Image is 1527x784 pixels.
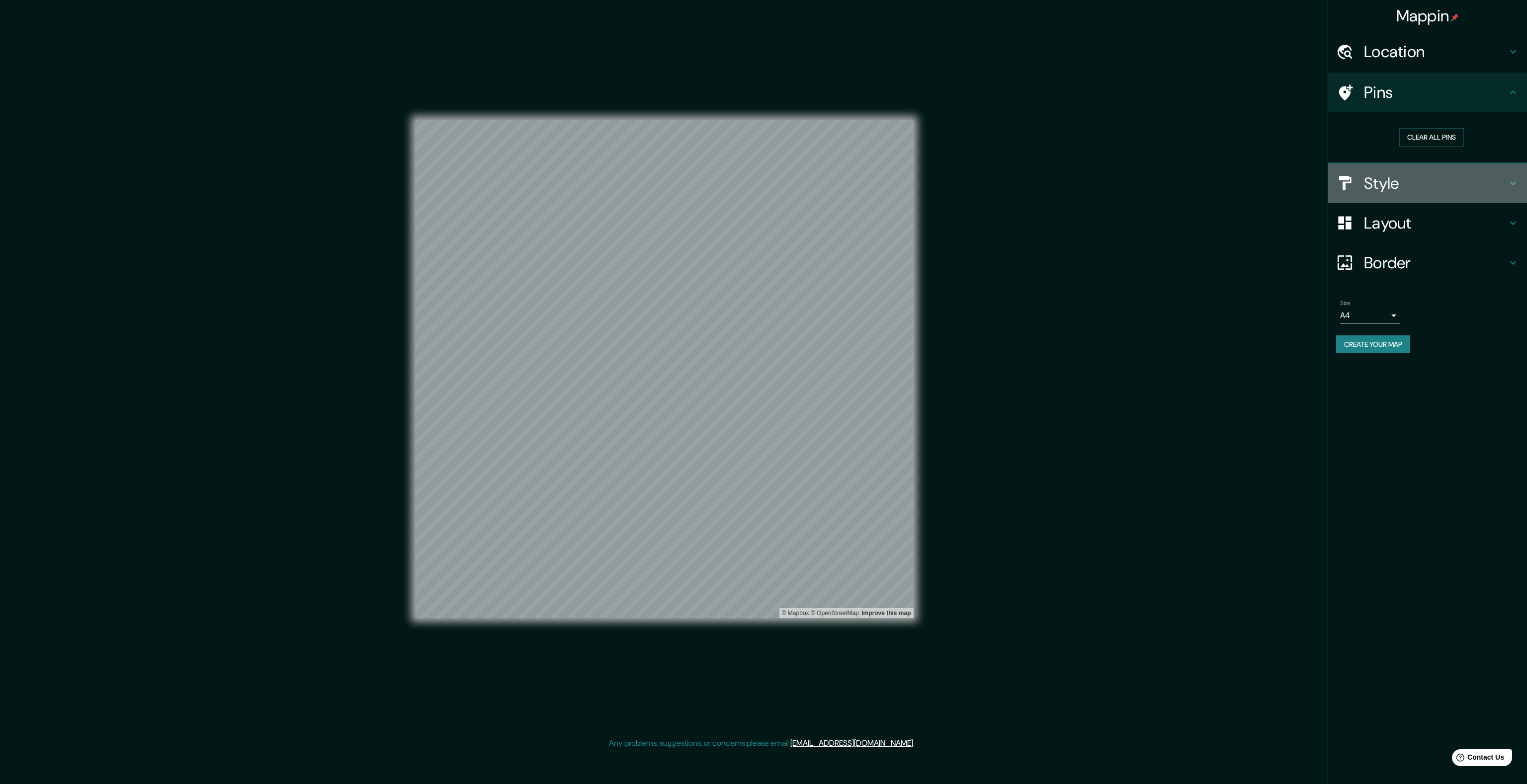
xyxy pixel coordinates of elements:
[1364,253,1507,273] h4: Border
[1328,163,1527,203] div: Style
[861,610,911,617] a: Map feedback
[811,610,859,617] a: OpenStreetMap
[1364,42,1507,62] h4: Location
[1396,6,1459,26] h4: Mappin
[1340,299,1351,307] label: Size
[1364,213,1507,233] h4: Layout
[1328,32,1527,72] div: Location
[1399,128,1464,147] button: Clear all pins
[1328,203,1527,243] div: Layout
[1451,13,1459,21] img: pin-icon.png
[916,737,918,749] div: .
[1340,308,1400,323] div: A4
[1364,173,1507,193] h4: Style
[1328,243,1527,283] div: Border
[790,738,913,748] a: [EMAIL_ADDRESS][DOMAIN_NAME]
[1364,82,1507,102] h4: Pins
[1328,73,1527,112] div: Pins
[415,120,914,618] canvas: Map
[1336,335,1410,354] button: Create your map
[609,737,915,749] p: Any problems, suggestions, or concerns please email .
[1439,745,1516,773] iframe: Help widget launcher
[782,610,809,617] a: Mapbox
[915,737,916,749] div: .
